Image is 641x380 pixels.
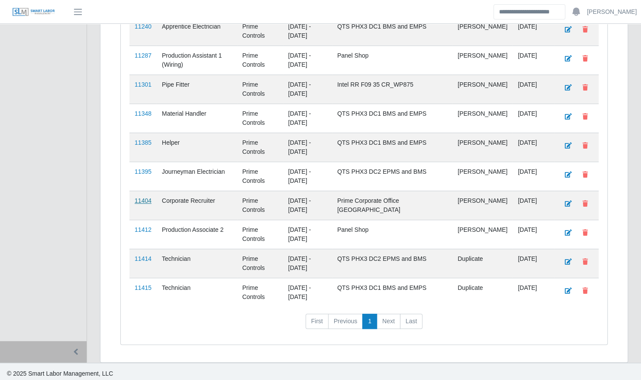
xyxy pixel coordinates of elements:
input: Search [493,4,565,19]
td: [DATE] [512,249,554,278]
td: QTS PHX3 DC1 BMS and EMPS [332,16,452,45]
td: Prime Controls [237,278,283,307]
td: Prime Controls [237,16,283,45]
td: Prime Controls [237,75,283,104]
td: QTS PHX3 DC2 EPMS and BMS [332,249,452,278]
td: [DATE] [512,191,554,220]
td: [DATE] [512,133,554,162]
td: [DATE] - [DATE] [283,278,332,307]
a: 11415 [135,284,151,291]
td: Material Handler [157,104,237,133]
a: 11395 [135,168,151,175]
td: Prime Corporate Office [GEOGRAPHIC_DATA] [332,191,452,220]
a: 11404 [135,197,151,204]
td: [DATE] - [DATE] [283,220,332,249]
td: Duplicate [452,249,512,278]
td: [DATE] - [DATE] [283,16,332,45]
td: Prime Controls [237,133,283,162]
td: Prime Controls [237,162,283,191]
td: [DATE] - [DATE] [283,191,332,220]
nav: pagination [129,314,599,336]
td: Corporate Recruiter [157,191,237,220]
td: [DATE] - [DATE] [283,45,332,75]
a: 11348 [135,110,151,117]
td: [DATE] [512,220,554,249]
td: [PERSON_NAME] [452,104,512,133]
td: Helper [157,133,237,162]
td: [DATE] [512,162,554,191]
td: QTS PHX3 DC2 EPMS and BMS [332,162,452,191]
td: Technician [157,249,237,278]
td: QTS PHX3 DC1 BMS and EMPS [332,278,452,307]
td: [DATE] [512,75,554,104]
td: [PERSON_NAME] [452,220,512,249]
td: Prime Controls [237,104,283,133]
a: [PERSON_NAME] [587,7,637,16]
td: Production Associate 2 [157,220,237,249]
td: Prime Controls [237,249,283,278]
td: QTS PHX3 DC1 BMS and EMPS [332,104,452,133]
img: SLM Logo [12,7,55,17]
td: [DATE] - [DATE] [283,249,332,278]
td: [DATE] - [DATE] [283,133,332,162]
a: 1 [362,314,377,329]
td: Technician [157,278,237,307]
td: [PERSON_NAME] [452,162,512,191]
a: 11287 [135,52,151,59]
td: Pipe Fitter [157,75,237,104]
td: Panel Shop [332,45,452,75]
td: [DATE] - [DATE] [283,75,332,104]
td: [PERSON_NAME] [452,75,512,104]
a: 11414 [135,255,151,262]
td: [DATE] [512,16,554,45]
td: [DATE] - [DATE] [283,104,332,133]
a: 11412 [135,226,151,233]
td: [PERSON_NAME] [452,45,512,75]
td: Duplicate [452,278,512,307]
td: [DATE] [512,278,554,307]
a: 11240 [135,23,151,30]
a: 11385 [135,139,151,146]
td: Panel Shop [332,220,452,249]
td: [PERSON_NAME] [452,133,512,162]
td: [PERSON_NAME] [452,191,512,220]
a: 11301 [135,81,151,88]
td: Intel RR F09 35 CR_WP875 [332,75,452,104]
td: Apprentice Electrician [157,16,237,45]
td: [DATE] [512,45,554,75]
span: © 2025 Smart Labor Management, LLC [7,370,113,377]
td: Prime Controls [237,191,283,220]
td: Journeyman Electrician [157,162,237,191]
td: [PERSON_NAME] [452,16,512,45]
td: Prime Controls [237,45,283,75]
td: [DATE] [512,104,554,133]
td: QTS PHX3 DC1 BMS and EMPS [332,133,452,162]
td: Production Assistant 1 (Wiring) [157,45,237,75]
td: [DATE] - [DATE] [283,162,332,191]
td: Prime Controls [237,220,283,249]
